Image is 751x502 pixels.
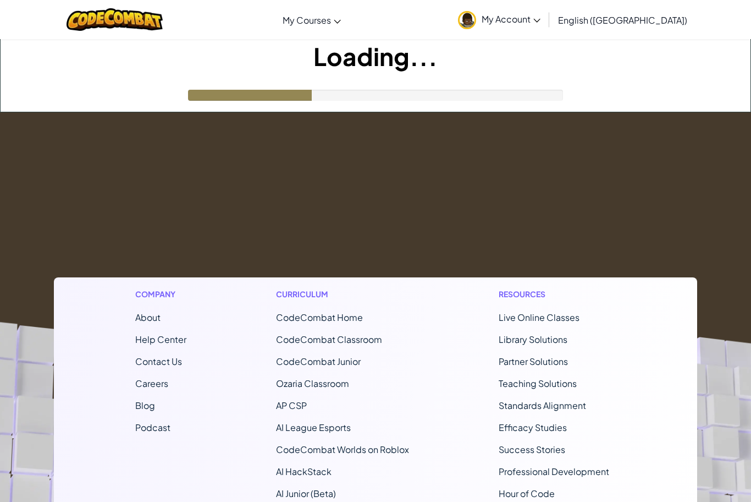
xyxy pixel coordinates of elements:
a: CodeCombat Junior [276,356,361,367]
a: Standards Alignment [499,400,586,411]
h1: Curriculum [276,288,409,300]
a: Help Center [135,334,186,345]
span: My Courses [283,14,331,26]
h1: Company [135,288,186,300]
a: AP CSP [276,400,307,411]
h1: Loading... [1,39,750,73]
a: CodeCombat Classroom [276,334,382,345]
a: Library Solutions [499,334,567,345]
a: AI Junior (Beta) [276,488,336,499]
a: CodeCombat Worlds on Roblox [276,444,409,455]
a: Professional Development [499,466,609,477]
span: English ([GEOGRAPHIC_DATA]) [558,14,687,26]
a: Blog [135,400,155,411]
a: Live Online Classes [499,312,579,323]
a: Partner Solutions [499,356,568,367]
a: English ([GEOGRAPHIC_DATA]) [553,5,693,35]
a: Success Stories [499,444,565,455]
span: Contact Us [135,356,182,367]
a: My Courses [277,5,346,35]
img: CodeCombat logo [67,8,163,31]
a: Ozaria Classroom [276,378,349,389]
a: AI HackStack [276,466,332,477]
span: My Account [482,13,540,25]
a: About [135,312,161,323]
a: My Account [452,2,546,37]
img: avatar [458,11,476,29]
a: Podcast [135,422,170,433]
a: Efficacy Studies [499,422,567,433]
span: CodeCombat Home [276,312,363,323]
h1: Resources [499,288,616,300]
a: Hour of Code [499,488,555,499]
a: Teaching Solutions [499,378,577,389]
a: AI League Esports [276,422,351,433]
a: Careers [135,378,168,389]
